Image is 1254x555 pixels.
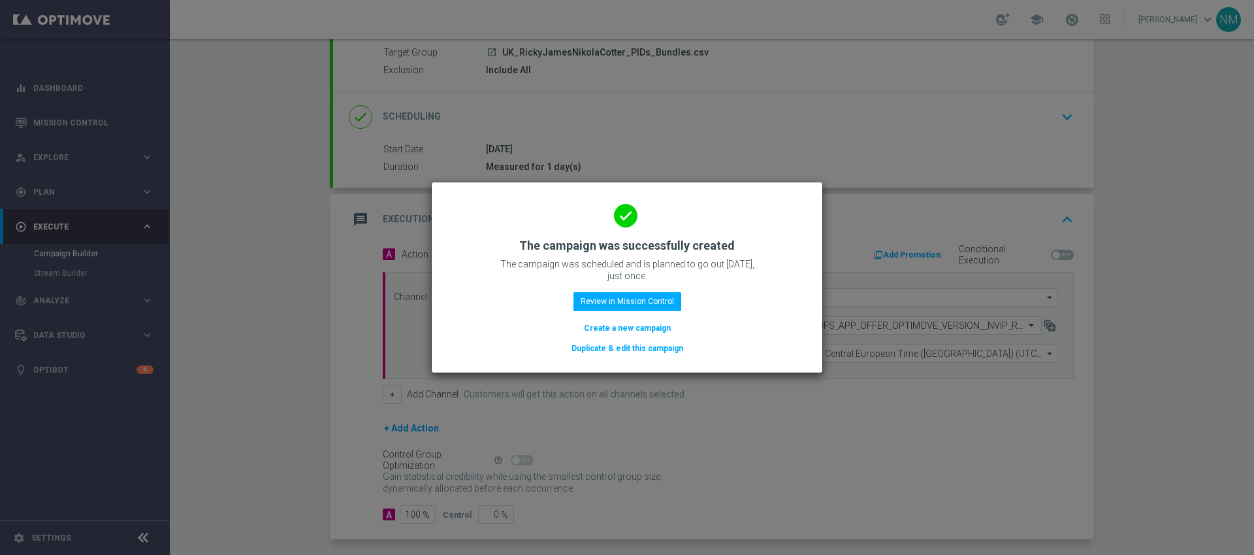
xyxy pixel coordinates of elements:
i: done [614,204,637,227]
h2: The campaign was successfully created [519,238,735,254]
button: Duplicate & edit this campaign [570,341,684,356]
button: Create a new campaign [583,321,672,335]
p: The campaign was scheduled and is planned to go out [DATE], just once. [496,258,758,282]
button: Review in Mission Control [573,292,681,311]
